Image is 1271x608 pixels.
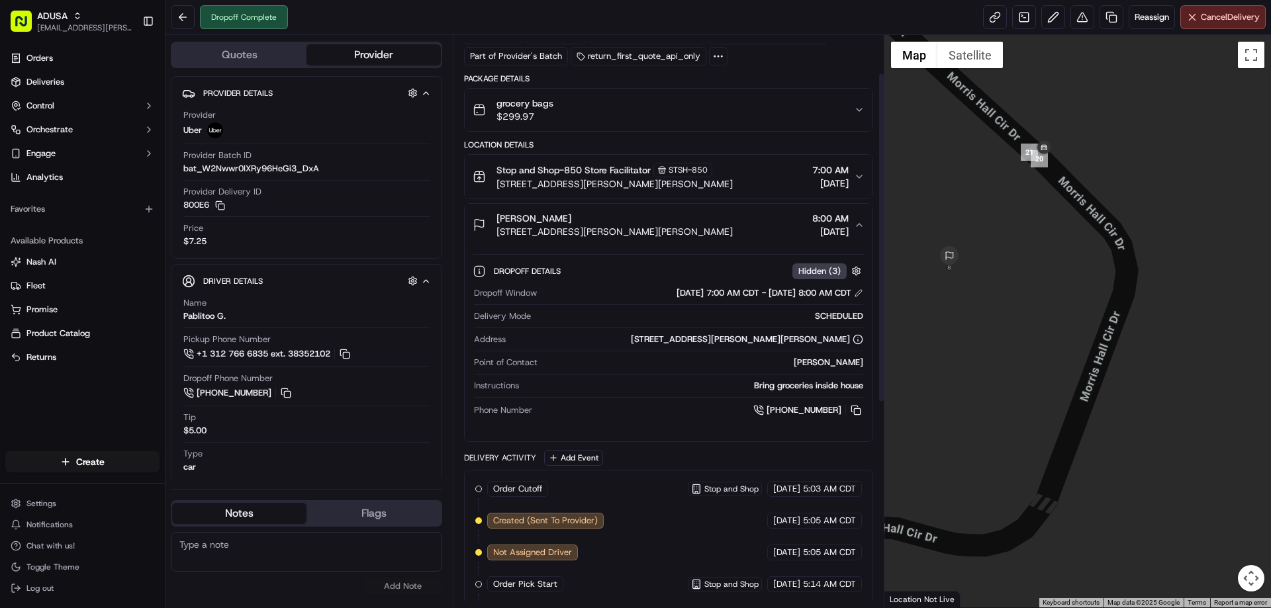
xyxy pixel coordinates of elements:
[767,404,841,416] span: [PHONE_NUMBER]
[76,455,105,468] span: Create
[26,124,73,136] span: Orchestrate
[183,163,319,175] span: bat_W2Nwwr0IXRy96HeGi3_DxA
[5,299,160,320] button: Promise
[45,140,167,150] div: We're available if you need us!
[11,256,154,268] a: Nash AI
[937,42,1003,68] button: Show satellite imagery
[474,380,519,392] span: Instructions
[5,198,160,220] div: Favorites
[197,387,271,399] span: [PHONE_NUMBER]
[183,425,207,437] div: $5.00
[225,130,241,146] button: Start new chat
[5,494,160,513] button: Settings
[474,333,506,345] span: Address
[496,177,733,191] span: [STREET_ADDRESS][PERSON_NAME][PERSON_NAME]
[888,590,931,607] img: Google
[306,503,441,524] button: Flags
[465,204,872,246] button: [PERSON_NAME][STREET_ADDRESS][PERSON_NAME][PERSON_NAME]8:00 AM[DATE]
[1043,598,1100,607] button: Keyboard shortcuts
[26,100,54,112] span: Control
[704,484,759,494] span: Stop and Shop
[112,193,122,204] div: 💻
[26,327,90,339] span: Product Catalog
[125,192,212,205] span: API Documentation
[37,9,68,22] button: ADUSA
[183,347,352,361] a: +1 312 766 6835 ext. 38352102
[5,143,160,164] button: Engage
[37,22,132,33] button: [EMAIL_ADDRESS][PERSON_NAME][DOMAIN_NAME]
[26,256,56,268] span: Nash AI
[5,451,160,472] button: Create
[1238,42,1264,68] button: Toggle fullscreen view
[183,310,226,322] div: Pablitoo G.
[884,591,961,607] div: Location Not Live
[677,287,863,299] div: [DATE] 7:00 AM CDT - [DATE] 8:00 AM CDT
[26,583,54,593] span: Log out
[1031,150,1048,167] div: 20
[13,53,241,74] p: Welcome 👋
[891,42,937,68] button: Show street map
[203,276,263,286] span: Driver Details
[5,323,160,344] button: Product Catalog
[26,76,64,88] span: Deliveries
[496,212,571,225] span: [PERSON_NAME]
[183,124,202,136] span: Uber
[773,515,800,527] span: [DATE]
[631,333,863,345] div: [STREET_ADDRESS][PERSON_NAME][PERSON_NAME]
[524,380,863,392] div: Bring groceries inside house
[183,297,207,309] span: Name
[1180,5,1266,29] button: CancelDelivery
[203,88,273,99] span: Provider Details
[306,44,441,65] button: Provider
[11,327,154,339] a: Product Catalog
[26,192,101,205] span: Knowledge Base
[753,403,863,417] a: [PHONE_NUMBER]
[803,546,856,558] span: 5:05 AM CDT
[183,222,203,234] span: Price
[26,280,46,292] span: Fleet
[812,225,849,238] span: [DATE]
[1238,565,1264,591] button: Map camera controls
[493,578,557,590] span: Order Pick Start
[183,386,293,400] button: [PHONE_NUMBER]
[496,110,553,123] span: $299.97
[493,515,598,527] span: Created (Sent To Provider)
[45,126,217,140] div: Start new chat
[183,199,225,211] button: 800E6
[1107,599,1180,606] span: Map data ©2025 Google
[465,246,872,441] div: [PERSON_NAME][STREET_ADDRESS][PERSON_NAME][PERSON_NAME]8:00 AM[DATE]
[13,126,37,150] img: 1736555255976-a54dd68f-1ca7-489b-9aae-adbdc363a1c4
[493,483,542,495] span: Order Cutoff
[26,519,73,530] span: Notifications
[182,270,431,292] button: Driver Details
[207,122,223,138] img: profile_uber_ahold_partner.png
[132,224,160,234] span: Pylon
[773,578,800,590] span: [DATE]
[496,97,553,110] span: grocery bags
[464,140,872,150] div: Location Details
[536,310,863,322] div: SCHEDULED
[812,212,849,225] span: 8:00 AM
[11,280,154,292] a: Fleet
[26,351,56,363] span: Returns
[571,47,706,65] div: return_first_quote_api_only
[1201,11,1260,23] span: Cancel Delivery
[5,275,160,296] button: Fleet
[183,448,203,460] span: Type
[183,186,261,198] span: Provider Delivery ID
[183,461,196,473] div: car
[493,546,572,558] span: Not Assigned Driver
[5,95,160,116] button: Control
[474,404,532,416] span: Phone Number
[1214,599,1267,606] a: Report a map error
[5,251,160,273] button: Nash AI
[474,310,531,322] span: Delivery Mode
[8,187,107,210] a: 📗Knowledge Base
[5,579,160,597] button: Log out
[773,546,800,558] span: [DATE]
[1188,599,1206,606] a: Terms (opens in new tab)
[496,225,733,238] span: [STREET_ADDRESS][PERSON_NAME][PERSON_NAME]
